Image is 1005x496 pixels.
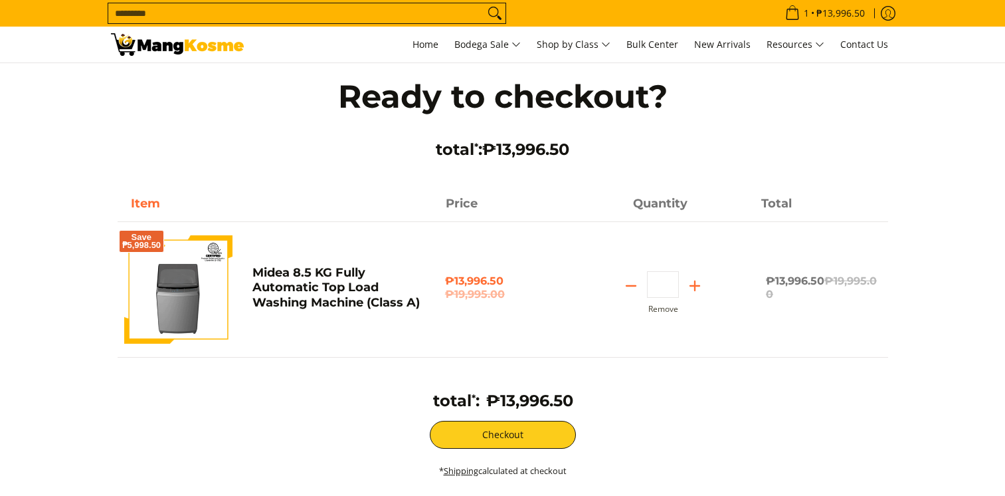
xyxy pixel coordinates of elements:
[760,27,831,62] a: Resources
[620,27,685,62] a: Bulk Center
[482,140,569,159] span: ₱13,996.50
[448,27,527,62] a: Bodega Sale
[537,37,610,53] span: Shop by Class
[430,421,576,449] button: Checkout
[648,305,678,314] button: Remove
[445,275,560,301] span: ₱13,996.50
[124,235,232,344] img: Default Title Midea 8.5 KG Fully Automatic Top Load Washing Machine (Class A)
[766,275,877,301] del: ₱19,995.00
[626,38,678,51] span: Bulk Center
[834,27,895,62] a: Contact Us
[484,3,505,23] button: Search
[122,233,161,249] span: Save ₱5,998.50
[111,33,244,56] img: Your Shopping Cart | Mang Kosme
[766,275,877,301] span: ₱13,996.50
[252,265,420,310] a: Midea 8.5 KG Fully Automatic Top Load Washing Machine (Class A)
[445,288,560,301] del: ₱19,995.00
[486,391,573,410] span: ₱13,996.50
[530,27,617,62] a: Shop by Class
[694,38,751,51] span: New Arrivals
[802,9,811,18] span: 1
[257,27,895,62] nav: Main Menu
[615,275,647,297] button: Subtract
[444,465,478,477] a: Shipping
[679,275,711,297] button: Add
[412,38,438,51] span: Home
[814,9,867,18] span: ₱13,996.50
[433,391,480,411] h3: total :
[687,27,757,62] a: New Arrivals
[310,140,695,160] h3: total :
[454,37,521,53] span: Bodega Sale
[767,37,824,53] span: Resources
[439,465,567,477] small: * calculated at checkout
[840,38,888,51] span: Contact Us
[310,76,695,116] h1: Ready to checkout?
[406,27,445,62] a: Home
[781,6,869,21] span: •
